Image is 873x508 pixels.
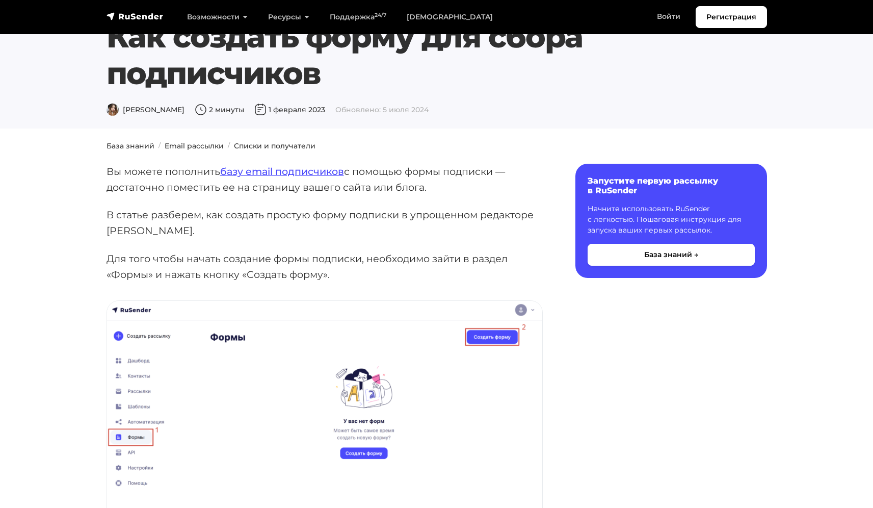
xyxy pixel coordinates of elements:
[335,105,429,114] span: Обновлено: 5 июля 2024
[107,164,543,195] p: Вы можете пополнить с помощью формы подписки — достаточно поместить ее на страницу вашего сайта и...
[165,141,224,150] a: Email рассылки
[107,105,184,114] span: [PERSON_NAME]
[220,165,344,177] a: базу email подписчиков
[588,204,755,236] p: Начните использовать RuSender с легкостью. Пошаговая инструкция для запуска ваших первых рассылок.
[195,104,207,116] img: Время чтения
[320,7,396,28] a: Поддержка24/7
[107,207,543,238] p: В статье разберем, как создать простую форму подписки в упрощенном редакторе [PERSON_NAME].
[177,7,258,28] a: Возможности
[107,141,154,150] a: База знаний
[258,7,320,28] a: Ресурсы
[396,7,503,28] a: [DEMOGRAPHIC_DATA]
[107,251,543,282] p: Для того чтобы начать создание формы подписки, необходимо зайти в раздел «Формы» и нажать кнопку ...
[375,12,386,18] sup: 24/7
[107,11,164,21] img: RuSender
[107,18,767,92] h1: Как создать форму для сбора подписчиков
[588,244,755,266] button: База знаний →
[195,105,244,114] span: 2 минуты
[254,104,267,116] img: Дата публикации
[234,141,315,150] a: Списки и получатели
[588,176,755,195] h6: Запустите первую рассылку в RuSender
[647,6,691,27] a: Войти
[696,6,767,28] a: Регистрация
[100,141,773,151] nav: breadcrumb
[254,105,325,114] span: 1 февраля 2023
[575,164,767,278] a: Запустите первую рассылку в RuSender Начните использовать RuSender с легкостью. Пошаговая инструк...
